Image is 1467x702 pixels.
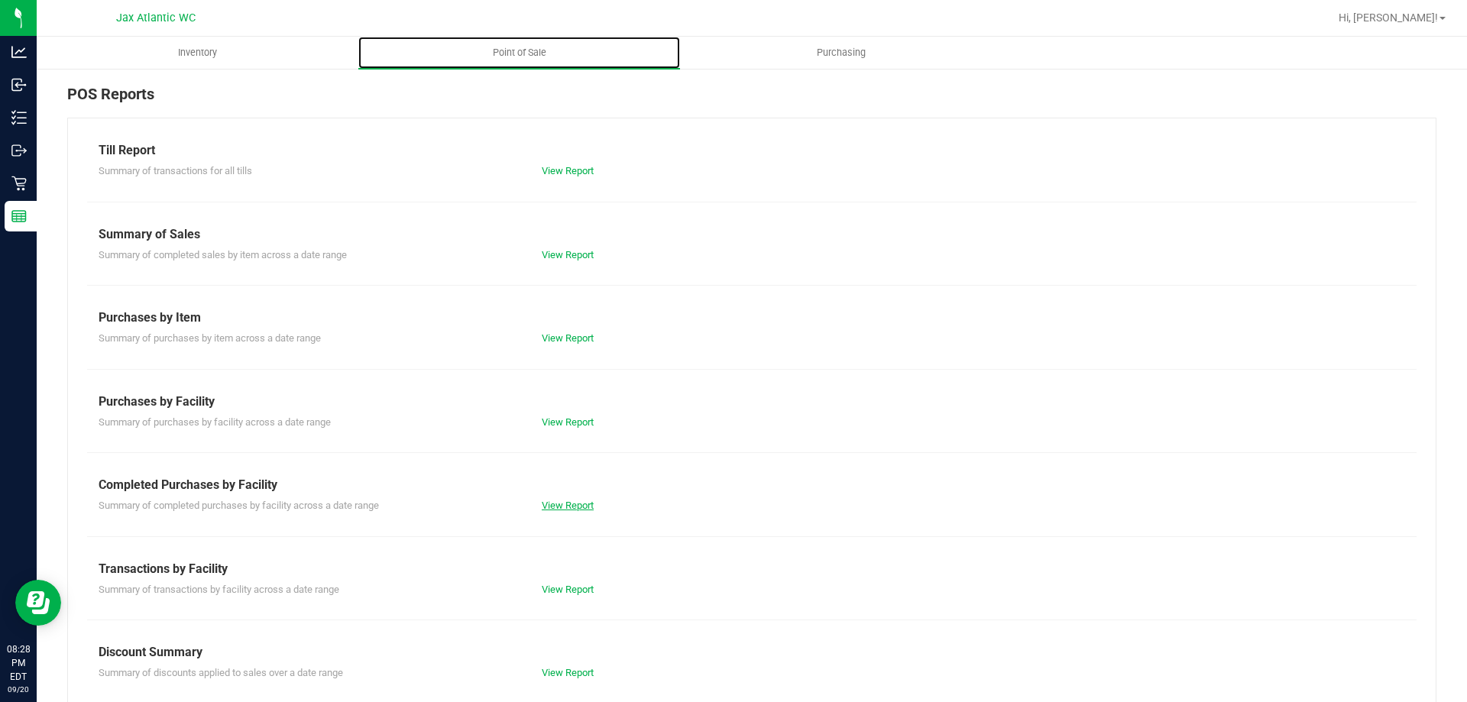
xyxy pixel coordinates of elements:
[99,500,379,511] span: Summary of completed purchases by facility across a date range
[542,500,594,511] a: View Report
[472,46,567,60] span: Point of Sale
[542,667,594,678] a: View Report
[11,44,27,60] inline-svg: Analytics
[99,560,1405,578] div: Transactions by Facility
[1339,11,1438,24] span: Hi, [PERSON_NAME]!
[11,143,27,158] inline-svg: Outbound
[11,209,27,224] inline-svg: Reports
[99,667,343,678] span: Summary of discounts applied to sales over a date range
[358,37,680,69] a: Point of Sale
[542,332,594,344] a: View Report
[542,165,594,176] a: View Report
[99,476,1405,494] div: Completed Purchases by Facility
[99,643,1405,662] div: Discount Summary
[542,584,594,595] a: View Report
[542,416,594,428] a: View Report
[11,110,27,125] inline-svg: Inventory
[7,684,30,695] p: 09/20
[99,141,1405,160] div: Till Report
[99,309,1405,327] div: Purchases by Item
[99,584,339,595] span: Summary of transactions by facility across a date range
[157,46,238,60] span: Inventory
[99,249,347,260] span: Summary of completed sales by item across a date range
[15,580,61,626] iframe: Resource center
[99,332,321,344] span: Summary of purchases by item across a date range
[11,77,27,92] inline-svg: Inbound
[680,37,1002,69] a: Purchasing
[796,46,886,60] span: Purchasing
[99,165,252,176] span: Summary of transactions for all tills
[116,11,196,24] span: Jax Atlantic WC
[67,82,1436,118] div: POS Reports
[99,225,1405,244] div: Summary of Sales
[99,416,331,428] span: Summary of purchases by facility across a date range
[37,37,358,69] a: Inventory
[7,642,30,684] p: 08:28 PM EDT
[99,393,1405,411] div: Purchases by Facility
[542,249,594,260] a: View Report
[11,176,27,191] inline-svg: Retail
